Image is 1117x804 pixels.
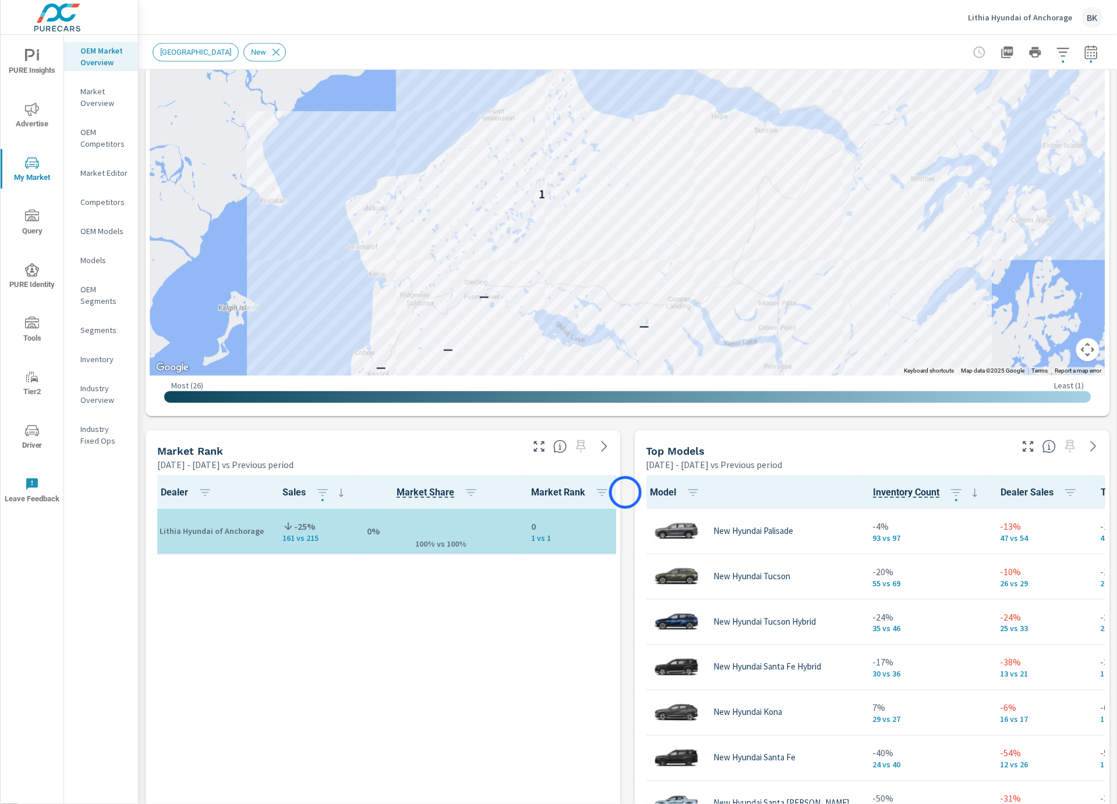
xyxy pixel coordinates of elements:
p: 47 vs 54 [1001,533,1082,543]
button: Print Report [1024,41,1047,64]
p: OEM Market Overview [80,45,129,68]
p: -17% [873,656,982,670]
p: 30 vs 36 [873,670,982,679]
p: 16 vs 17 [1001,715,1082,724]
button: Make Fullscreen [1019,437,1038,456]
p: 13 vs 21 [1001,670,1082,679]
div: Market Editor [64,164,138,182]
img: glamour [653,513,700,548]
p: Industry Fixed Ops [80,423,129,447]
span: Dealer [161,486,217,500]
p: OEM Models [80,225,129,237]
span: Tier2 [4,370,60,399]
p: New Hyundai Santa Fe [714,753,796,763]
p: -13% [1001,519,1082,533]
span: Dealer Sales / Total Market Sales. [Market = within dealer PMA (or 60 miles if no PMA is defined)... [397,486,454,500]
p: -4% [873,519,982,533]
button: Keyboard shortcuts [904,367,955,376]
span: My Market [4,156,60,185]
span: Leave Feedback [4,477,60,506]
p: -40% [873,746,982,760]
span: Driver [4,424,60,452]
span: Find the biggest opportunities within your model lineup nationwide. [Source: Market registration ... [1042,440,1056,454]
span: Query [4,210,60,238]
span: Select a preset date range to save this widget [572,437,591,456]
p: Least ( 1 ) [1055,380,1084,391]
span: Select a preset date range to save this widget [1061,437,1080,456]
div: Segments [64,321,138,339]
div: OEM Models [64,222,138,240]
p: 26 vs 29 [1001,579,1082,588]
div: nav menu [1,35,63,517]
p: -54% [1001,746,1082,760]
p: 35 vs 46 [873,624,982,633]
div: Competitors [64,193,138,211]
p: 24 vs 40 [873,760,982,770]
p: 0 [531,520,614,534]
span: Market Share [397,486,483,500]
p: Most ( 26 ) [171,380,203,391]
button: "Export Report to PDF" [996,41,1019,64]
span: Dealer Sales [1001,486,1082,500]
p: New Hyundai Tucson [714,571,791,582]
img: glamour [653,604,700,639]
div: Industry Fixed Ops [64,420,138,449]
p: 0% [367,525,380,539]
p: -6% [1001,701,1082,715]
p: 161 vs 215 [282,534,348,543]
p: [DATE] - [DATE] vs Previous period [157,458,294,472]
span: Market Rank [531,486,614,500]
button: Make Fullscreen [530,437,549,456]
p: -20% [873,565,982,579]
span: Sales [282,486,348,500]
span: [GEOGRAPHIC_DATA] [153,48,238,56]
p: Inventory [80,353,129,365]
div: OEM Segments [64,281,138,310]
p: 1 [539,187,545,201]
p: 55 vs 69 [873,579,982,588]
p: New Hyundai Santa Fe Hybrid [714,662,822,672]
p: 12 vs 26 [1001,760,1082,770]
div: Inventory [64,350,138,368]
img: Google [153,360,192,376]
span: PURE Insights [4,49,60,77]
p: s 100% [441,540,469,550]
p: 1 vs 1 [531,534,614,543]
div: Market Overview [64,83,138,112]
p: -38% [1001,656,1082,670]
p: New Hyundai Kona [714,707,783,718]
h5: Top Models [646,445,705,457]
img: glamour [653,559,700,594]
a: See more details in report [595,437,614,456]
p: -25% [294,520,315,534]
button: Map camera controls [1076,338,1100,362]
div: OEM Market Overview [64,42,138,71]
img: glamour [653,741,700,775]
p: Competitors [80,196,129,208]
span: The number of vehicles currently in dealer inventory. This does not include shared inventory, nor... [873,486,939,500]
span: PURE Identity [4,263,60,292]
a: See more details in report [1084,437,1103,456]
p: 7% [873,701,982,715]
p: -10% [1001,565,1082,579]
p: — [639,320,649,334]
span: Model [650,486,705,500]
p: — [443,343,453,357]
p: Market Editor [80,167,129,179]
p: — [376,361,386,375]
h5: Market Rank [157,445,223,457]
img: glamour [653,650,700,685]
div: Industry Overview [64,380,138,409]
p: Market Overview [80,86,129,109]
div: OEM Competitors [64,123,138,153]
p: 93 vs 97 [873,533,982,543]
p: OEM Competitors [80,126,129,150]
div: Models [64,252,138,269]
a: Open this area in Google Maps (opens a new window) [153,360,192,376]
p: -24% [873,610,982,624]
p: New Hyundai Palisade [714,526,794,536]
span: Advertise [4,102,60,131]
span: New [244,48,273,56]
button: Apply Filters [1052,41,1075,64]
span: Inventory Count [873,486,982,500]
